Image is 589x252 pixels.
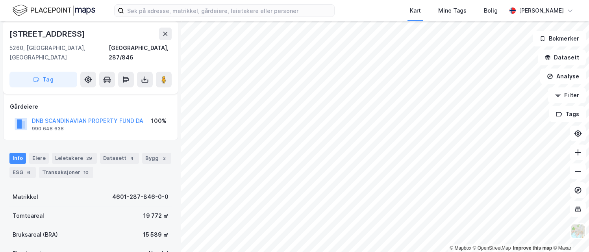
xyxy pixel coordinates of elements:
div: 10 [82,169,90,176]
div: Datasett [100,153,139,164]
div: Bygg [142,153,171,164]
img: logo.f888ab2527a4732fd821a326f86c7f29.svg [13,4,95,17]
button: Filter [548,87,586,103]
a: Mapbox [450,245,471,251]
a: Improve this map [513,245,552,251]
div: Matrikkel [13,192,38,202]
button: Tag [9,72,77,87]
div: Info [9,153,26,164]
button: Analyse [540,69,586,84]
div: [STREET_ADDRESS] [9,28,87,40]
div: Gårdeiere [10,102,171,111]
div: 19 772 ㎡ [143,211,169,220]
div: Bruksareal (BRA) [13,230,58,239]
div: Mine Tags [438,6,467,15]
button: Bokmerker [533,31,586,46]
div: 4601-287-846-0-0 [112,192,169,202]
div: Eiere [29,153,49,164]
div: Tomteareal [13,211,44,220]
div: Transaksjoner [39,167,93,178]
div: 29 [85,154,94,162]
div: ESG [9,167,36,178]
div: 2 [160,154,168,162]
div: [GEOGRAPHIC_DATA], 287/846 [109,43,172,62]
button: Datasett [538,50,586,65]
div: Bolig [484,6,498,15]
input: Søk på adresse, matrikkel, gårdeiere, leietakere eller personer [124,5,334,17]
iframe: Chat Widget [550,214,589,252]
div: 100% [151,116,167,126]
div: 990 648 638 [32,126,64,132]
a: OpenStreetMap [473,245,511,251]
div: 15 589 ㎡ [143,230,169,239]
div: Leietakere [52,153,97,164]
div: 6 [25,169,33,176]
div: 5260, [GEOGRAPHIC_DATA], [GEOGRAPHIC_DATA] [9,43,109,62]
div: 4 [128,154,136,162]
div: [PERSON_NAME] [519,6,564,15]
div: Kontrollprogram for chat [550,214,589,252]
div: Kart [410,6,421,15]
button: Tags [549,106,586,122]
